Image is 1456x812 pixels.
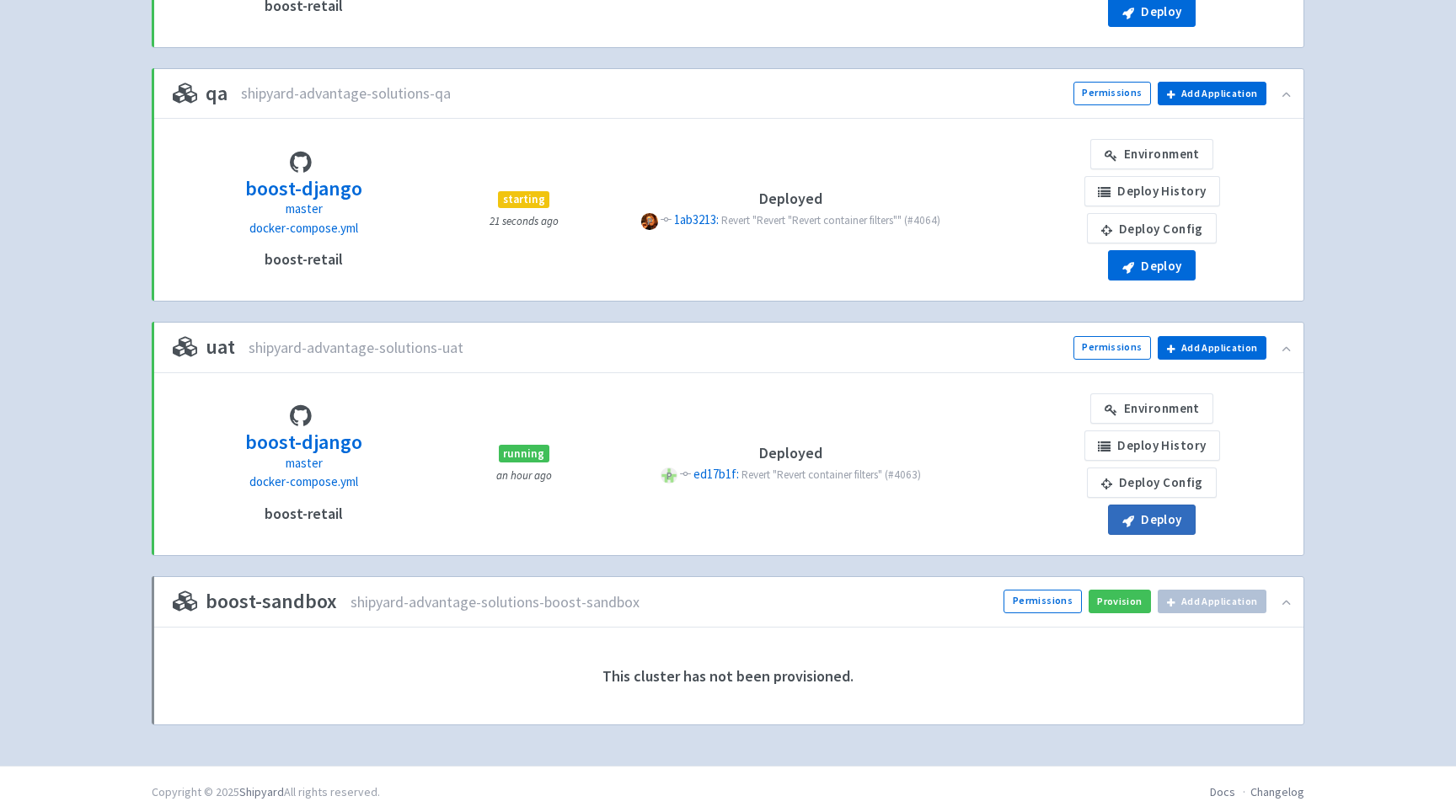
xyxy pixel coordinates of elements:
a: Permissions [1073,82,1151,105]
h3: qa [173,83,227,104]
span: shipyard-advantage-solutions-qa [241,84,451,103]
button: Provision [1089,590,1151,613]
a: boost-django master [245,174,362,219]
a: Environment [1090,139,1213,169]
span: docker-compose.yml [249,220,358,236]
span: running [499,445,549,462]
a: ed17b1f: [693,466,741,482]
h3: boost-django [245,431,362,453]
a: Shipyard [239,784,284,799]
a: Permissions [1004,590,1081,613]
button: Add Application [1158,82,1266,105]
h3: boost-sandbox [173,590,337,612]
span: ed17b1f: [693,466,739,482]
a: Permissions [1073,336,1151,360]
span: Revert "Revert "Revert container filters"" (#4064) [721,213,940,227]
span: starting [498,191,549,208]
button: Deploy [1108,505,1196,535]
a: Changelog [1250,784,1304,799]
div: Copyright © 2025 All rights reserved. [152,783,380,801]
a: docker-compose.yml [249,473,358,492]
h4: Deployed [613,445,969,462]
small: an hour ago [496,468,552,483]
span: shipyard-advantage-solutions-uat [249,339,463,357]
a: 1ab3213: [674,211,721,227]
span: P [641,213,657,229]
a: Deploy Config [1087,467,1217,498]
h3: boost-django [245,178,362,200]
p: master [245,454,362,473]
span: Revert "Revert container filters" (#4063) [741,467,921,482]
h4: boost-retail [265,505,343,522]
a: Deploy History [1084,430,1220,461]
button: Deploy [1108,250,1196,280]
h4: This cluster has not been provisioned. [173,648,1283,705]
h3: uat [173,336,235,358]
span: P [661,467,677,483]
span: docker-compose.yml [249,473,358,489]
a: docker-compose.yml [249,219,358,238]
button: Add Application [1158,336,1266,360]
a: Environment [1090,393,1213,424]
a: Docs [1210,784,1235,799]
a: Deploy Config [1087,213,1217,243]
a: boost-django master [245,428,362,473]
p: master [245,200,362,219]
button: Add Application [1158,590,1266,613]
small: 21 seconds ago [490,214,559,228]
h4: boost-retail [265,251,343,268]
a: Deploy History [1084,176,1220,206]
span: shipyard-advantage-solutions-boost-sandbox [351,593,640,612]
h4: Deployed [613,190,969,207]
span: 1ab3213: [674,211,719,227]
